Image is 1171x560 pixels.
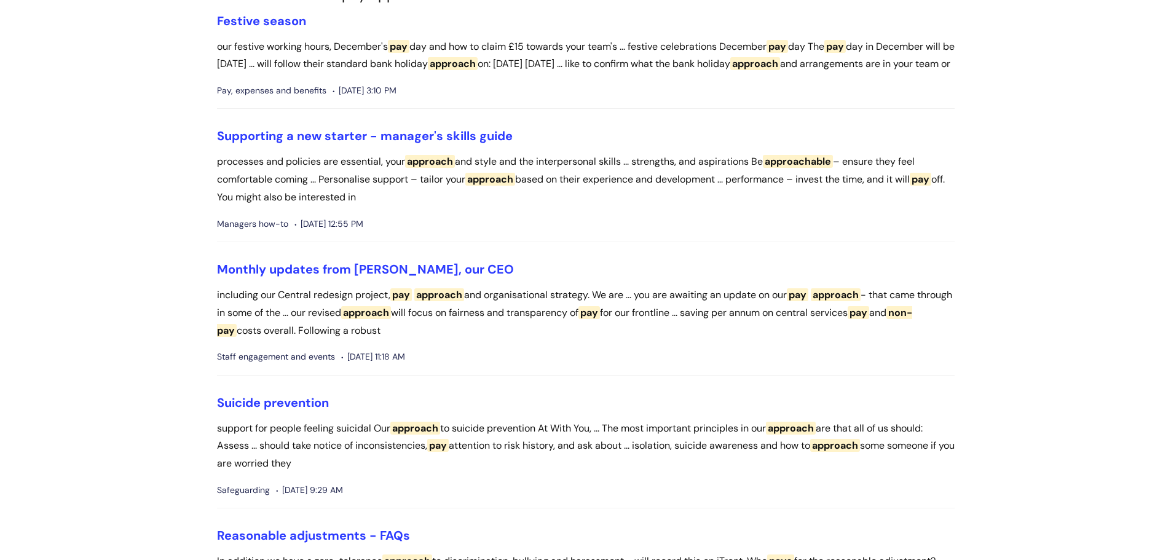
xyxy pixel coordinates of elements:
[217,128,513,144] a: Supporting a new starter - manager's skills guide
[217,286,955,339] p: including our Central redesign project, and organisational strategy. We are ... you are awaiting ...
[390,288,412,301] span: pay
[428,57,478,70] span: approach
[217,153,955,206] p: processes and policies are essential, your and style and the interpersonal skills ... strengths, ...
[217,395,329,411] a: Suicide prevention
[578,306,600,319] span: pay
[217,83,326,98] span: Pay, expenses and benefits
[811,288,861,301] span: approach
[217,349,335,365] span: Staff engagement and events
[217,38,955,74] p: our festive working hours, December's day and how to claim £15 towards your team's ... festive ce...
[276,483,343,498] span: [DATE] 9:29 AM
[405,155,455,168] span: approach
[217,261,514,277] a: Monthly updates from [PERSON_NAME], our CEO
[730,57,780,70] span: approach
[341,306,391,319] span: approach
[217,527,410,543] a: Reasonable adjustments - FAQs
[294,216,363,232] span: [DATE] 12:55 PM
[390,422,440,435] span: approach
[341,349,405,365] span: [DATE] 11:18 AM
[787,288,808,301] span: pay
[217,420,955,473] p: support for people feeling suicidal Our to suicide prevention At With You, ... The most important...
[910,173,931,186] span: pay
[427,439,449,452] span: pay
[848,306,869,319] span: pay
[414,288,464,301] span: approach
[810,439,860,452] span: approach
[766,422,816,435] span: approach
[217,306,912,337] span: non-pay
[824,40,846,53] span: pay
[465,173,515,186] span: approach
[217,483,270,498] span: Safeguarding
[763,155,833,168] span: approachable
[767,40,788,53] span: pay
[217,216,288,232] span: Managers how-to
[388,40,409,53] span: pay
[217,13,306,29] a: Festive season
[333,83,396,98] span: [DATE] 3:10 PM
